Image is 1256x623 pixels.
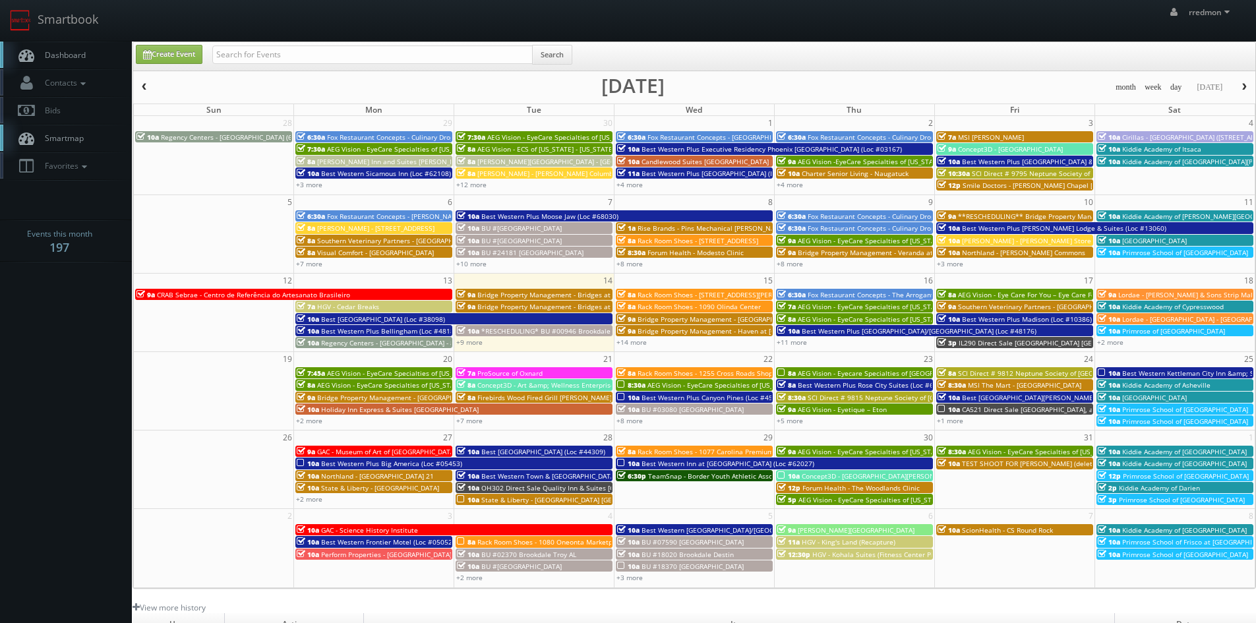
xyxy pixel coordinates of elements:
span: 8a [617,290,636,299]
span: 10a [938,525,960,535]
span: Charter Senior Living - Naugatuck [802,169,909,178]
span: AEG Vision - EyeCare Specialties of [US_STATE] – [PERSON_NAME] Eye Clinic [487,133,726,142]
span: Rise Brands - Pins Mechanical [PERSON_NAME] [638,223,787,233]
span: 10a [457,562,479,571]
span: Lordae - [PERSON_NAME] & Sons Strip Mall [1118,290,1255,299]
span: CRAB Sebrae - Centro de Referência do Artesanato Brasileiro [157,290,350,299]
span: 10a [1098,212,1120,221]
span: 8a [457,393,475,402]
span: BU #[GEOGRAPHIC_DATA] [481,223,562,233]
span: 7:45a [297,369,325,378]
span: BU #03080 [GEOGRAPHIC_DATA] [642,405,744,414]
span: BU #18020 Brookdale Destin [642,550,734,559]
span: 10a [1098,248,1120,257]
span: Favorites [38,160,90,171]
input: Search for Events [212,45,533,64]
span: Best Western Town & [GEOGRAPHIC_DATA] (Loc #05423) [481,471,659,481]
button: month [1111,79,1141,96]
span: 10a [297,326,319,336]
span: 10a [297,405,319,414]
span: Fox Restaurant Concepts - [PERSON_NAME][GEOGRAPHIC_DATA] [327,212,528,221]
span: 11a [777,537,800,547]
span: 10a [457,483,479,492]
span: GAC - Science History Institute [321,525,418,535]
span: 9a [938,212,956,221]
span: 9a [457,290,475,299]
a: +3 more [616,573,643,582]
span: Fox Restaurant Concepts - Culinary Dropout - [GEOGRAPHIC_DATA] [327,133,535,142]
span: **RESCHEDULING** Bridge Property Management - [GEOGRAPHIC_DATA] [958,212,1190,221]
span: 8:30a [777,393,806,402]
span: 9a [297,447,315,456]
span: 10a [1098,133,1120,142]
a: +2 more [296,494,322,504]
span: 10a [457,248,479,257]
span: [PERSON_NAME] - [PERSON_NAME] Columbus Circle [477,169,640,178]
span: BU #18370 [GEOGRAPHIC_DATA] [642,562,744,571]
span: Primrose School of [GEOGRAPHIC_DATA] [1119,495,1245,504]
span: Bridge Property Management - Bridges at [GEOGRAPHIC_DATA] [477,302,677,311]
span: BU #07590 [GEOGRAPHIC_DATA] [642,537,744,547]
span: 8:30a [617,248,645,257]
span: [GEOGRAPHIC_DATA] [1122,236,1187,245]
a: +7 more [296,259,322,268]
span: AEG Vision - Eye Care For You – Eye Care For You ([PERSON_NAME]) [958,290,1170,299]
span: 8a [297,380,315,390]
span: Rack Room Shoes - 1090 Olinda Center [638,302,761,311]
span: AEG Vision - EyeCare Specialties of [US_STATE] – Eyeworks of San Mateo Optometry [647,380,912,390]
span: Rack Room Shoes - 1255 Cross Roads Shopping Center [638,369,810,378]
span: 8a [777,369,796,378]
span: Primrose School of [GEOGRAPHIC_DATA] [1122,405,1248,414]
span: Primrose School of [GEOGRAPHIC_DATA] [1122,248,1248,257]
a: +9 more [456,338,483,347]
span: Best Western Plus Madison (Loc #10386) [962,314,1092,324]
span: 8a [457,157,475,166]
span: 10a [617,144,640,154]
span: 11a [617,169,640,178]
span: 10a [1098,393,1120,402]
span: Kiddie Academy of [GEOGRAPHIC_DATA] [1122,525,1247,535]
span: Primrose School of [GEOGRAPHIC_DATA] [1122,417,1248,426]
span: 8a [777,314,796,324]
span: Southern Veterinary Partners - [GEOGRAPHIC_DATA] [958,302,1121,311]
span: 6:30p [617,471,646,481]
span: Fox Restaurant Concepts - [GEOGRAPHIC_DATA] - [GEOGRAPHIC_DATA] [647,133,867,142]
a: +1 more [937,416,963,425]
span: 7a [457,369,475,378]
span: 6:30a [777,223,806,233]
span: Bridge Property Management - [GEOGRAPHIC_DATA] at [GEOGRAPHIC_DATA] [317,393,557,402]
span: 9a [297,393,315,402]
span: 9a [136,290,155,299]
span: 1a [617,223,636,233]
span: BU #24181 [GEOGRAPHIC_DATA] [481,248,583,257]
span: 10a [1098,447,1120,456]
span: 10a [1098,405,1120,414]
span: 10a [297,338,319,347]
a: +2 more [456,573,483,582]
span: AEG Vision - EyeCare Specialties of [US_STATE] – [PERSON_NAME] Eye Care [798,236,1034,245]
span: 10a [938,236,960,245]
span: ProSource of Oxnard [477,369,543,378]
span: Contacts [38,77,89,88]
span: BU #[GEOGRAPHIC_DATA] [481,236,562,245]
span: 10a [457,223,479,233]
span: 9a [457,302,475,311]
span: Best Western Plus Big America (Loc #05453) [321,459,462,468]
span: Rack Room Shoes - [STREET_ADDRESS][PERSON_NAME] [638,290,810,299]
span: Best Western Plus Canyon Pines (Loc #45083) [642,393,787,402]
span: 8a [297,236,315,245]
span: Best Western Plus Bellingham (Loc #48188) [321,326,460,336]
span: Northland - [GEOGRAPHIC_DATA] 21 [321,471,434,481]
span: 10a [938,223,960,233]
span: 10a [1098,314,1120,324]
span: BU #02370 Brookdale Troy AL [481,550,576,559]
span: AEG Vision - Eyetique – Eton [798,405,887,414]
span: 10a [457,236,479,245]
span: TeamSnap - Border Youth Athletic Association [648,471,794,481]
span: 10a [777,326,800,336]
span: AEG Vision - EyeCare Specialties of [US_STATE] – Marin Eye Care Optometry [798,495,1037,504]
span: SCI Direct # 9795 Neptune Society of Chico [972,169,1109,178]
span: 7a [777,302,796,311]
span: 9a [938,302,956,311]
span: Rack Room Shoes - 1077 Carolina Premium Outlets [638,447,799,456]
